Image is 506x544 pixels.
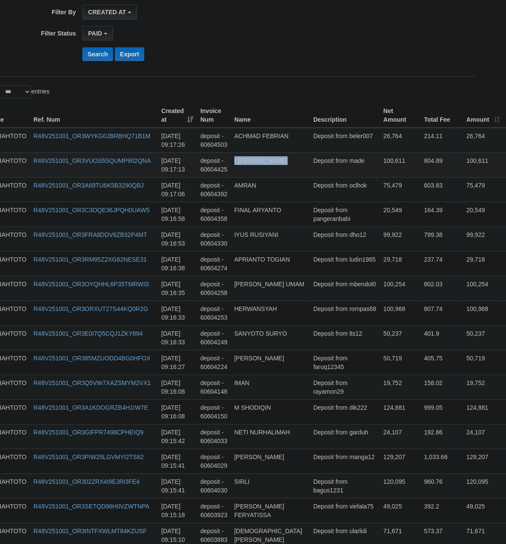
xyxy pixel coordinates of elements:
td: 164.39 [421,202,463,227]
td: [PERSON_NAME] UMAM [231,276,310,301]
td: Deposit from lts12 [310,325,380,350]
td: Deposit from oclhok [310,177,380,202]
td: 192.86 [421,424,463,449]
td: 124,881 [463,399,504,424]
td: [DATE] 09:16:58 [158,202,197,227]
td: 405.75 [421,350,463,375]
td: Deposit from rayamon29 [310,375,380,399]
td: [DATE] 09:16:53 [158,227,197,251]
td: deposit - 60604249 [197,325,231,350]
a: R48V251001_OR3GIFPR7498CPHEIQ9 [33,429,143,436]
td: Deposit from made [310,152,380,177]
td: 49,025 [380,498,421,523]
td: 26,764 [463,128,504,153]
td: [DATE] 09:17:13 [158,152,197,177]
a: R48V251001_OR3Q5VW7XAZSMYM2VX1 [33,379,151,386]
td: 807.74 [421,301,463,325]
span: CREATED AT [88,9,126,16]
td: 20,549 [380,202,421,227]
td: [DATE] 09:16:08 [158,375,197,399]
td: IYUS RUSIYANI [231,227,310,251]
span: PAID [88,30,102,37]
td: deposit - 60604330 [197,227,231,251]
a: R48V251001_OR3INTFXWLMT84KZUSF [33,528,146,534]
td: 237.74 [421,251,463,276]
td: [DATE] 09:15:18 [158,498,197,523]
td: [DATE] 09:16:33 [158,301,197,325]
a: R48V251001_OR3VUOS5SQUMP902QNA [33,157,151,164]
td: deposit - 60604148 [197,375,231,399]
a: R48V251001_OR3RM95Z2XG62NESE31 [33,256,147,263]
td: deposit - 60604358 [197,202,231,227]
td: 24,107 [463,424,504,449]
td: deposit - 60604224 [197,350,231,375]
td: 19,752 [380,375,421,399]
td: 100,968 [380,301,421,325]
td: deposit - 60603923 [197,498,231,523]
td: 75,479 [463,177,504,202]
td: Deposit from rompas68 [310,301,380,325]
td: [PERSON_NAME] FERYATISSA [231,498,310,523]
a: R48V251001_OR3SETQD96H0VZWTNPA [33,503,149,510]
a: R48V251001_OR3FRA8DDV6ZB32P4MT [33,231,147,238]
td: 100,611 [463,152,504,177]
td: deposit - 60604150 [197,399,231,424]
th: Total Fee [421,103,463,128]
td: [DATE] 09:16:38 [158,251,197,276]
td: deposit - 60604392 [197,177,231,202]
td: Deposit from ludin1985 [310,251,380,276]
td: NETI NURHALIMAH [231,424,310,449]
td: 50,237 [380,325,421,350]
a: R48V251001_OR3A69TU6K5B3290QBJ [33,182,144,189]
td: 799.38 [421,227,463,251]
th: Net Amount [380,103,421,128]
a: R48V251001_OR3A1KDOGRZB4H1IW7E [33,404,148,411]
td: deposit - 60604503 [197,128,231,153]
td: 50,719 [463,350,504,375]
td: deposit - 60604425 [197,152,231,177]
th: Created at: activate to sort column ascending [158,103,197,128]
td: SIRLI [231,473,310,498]
button: Export [115,47,144,61]
td: 50,237 [463,325,504,350]
a: R48V251001_OR3OYQHHL6P35TMRWIS [33,281,149,288]
td: 29,718 [380,251,421,276]
td: 50,719 [380,350,421,375]
td: 100,254 [463,276,504,301]
td: 99,922 [380,227,421,251]
td: M SHODIQIN [231,399,310,424]
td: 158.02 [421,375,463,399]
a: R48V251001_OR3ORXUT27S44KQ0R2G [33,305,148,312]
td: I [PERSON_NAME] [231,152,310,177]
a: R48V251001_OR302ZRX4I9EJRI3FE4 [33,478,139,485]
td: AMRAN [231,177,310,202]
td: Deposit from mbendol0 [310,276,380,301]
td: 75,479 [380,177,421,202]
td: [PERSON_NAME] [231,449,310,473]
td: APRIANTO TOGIAN [231,251,310,276]
td: 1,033.66 [421,449,463,473]
td: [DATE] 09:17:06 [158,177,197,202]
td: Deposit from beler007 [310,128,380,153]
td: SANYOTO SURYO [231,325,310,350]
td: deposit - 60604030 [197,473,231,498]
td: 129,207 [380,449,421,473]
td: 49,025 [463,498,504,523]
td: 19,752 [463,375,504,399]
td: 603.83 [421,177,463,202]
td: deposit - 60604253 [197,301,231,325]
td: Deposit from dho12 [310,227,380,251]
td: [DATE] 09:16:35 [158,276,197,301]
td: 24,107 [380,424,421,449]
td: HERWANSYAH [231,301,310,325]
th: Ref. Num [30,103,158,128]
a: R48V251001_OR385MZUODD4BG0HFOX [33,355,150,362]
th: Amount: activate to sort column ascending [463,103,504,128]
td: Deposit from faruq12345 [310,350,380,375]
td: 999.05 [421,399,463,424]
td: deposit - 60604274 [197,251,231,276]
a: R48V251001_OR3WYKG0JBRBHQ71B1M [33,133,150,139]
td: [DATE] 09:15:41 [158,473,197,498]
button: CREATED AT [82,5,137,19]
td: [PERSON_NAME] [231,350,310,375]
